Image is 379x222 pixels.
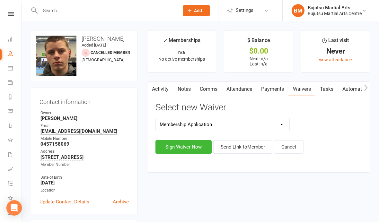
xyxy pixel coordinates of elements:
strong: n/a [178,50,185,55]
button: Cancel [274,140,304,154]
div: $0.00 [230,48,287,55]
i: ✓ [163,38,167,44]
div: Address [40,149,129,155]
a: Activity [147,82,173,97]
a: Attendance [222,82,257,97]
div: Memberships [163,36,200,48]
div: Owner [40,110,129,116]
div: BM [292,4,304,17]
strong: - [40,167,129,173]
div: Email [40,123,129,129]
h3: [PERSON_NAME] [36,36,132,42]
a: Tasks [315,82,338,97]
div: Bujutsu Martial Arts Centre [308,11,362,16]
a: Assessments [8,163,22,177]
span: No active memberships [158,56,205,62]
div: Location [40,187,129,193]
a: Comms [195,82,222,97]
span: Cancelled member [91,50,130,55]
div: Open Intercom Messenger [6,200,22,216]
strong: [DATE] [40,180,129,186]
p: Next: n/a Last: n/a [230,56,287,66]
img: image1754981669.png [36,36,76,76]
a: Update Contact Details [40,198,89,206]
div: Bujutsu Martial Arts [308,5,362,11]
a: Payments [8,76,22,90]
a: Dashboard [8,33,22,47]
span: [DEMOGRAPHIC_DATA] [82,57,124,62]
div: $ Balance [247,36,270,48]
h3: Select new Waiver [155,103,362,113]
span: Settings [236,3,253,18]
div: Never [307,48,364,55]
div: Date of Birth [40,175,129,181]
div: Last visit [322,36,349,48]
a: Payments [257,82,288,97]
input: Search... [38,6,174,15]
strong: [PERSON_NAME] [40,115,129,121]
time: Added [DATE] [82,43,106,47]
div: Member Number [40,162,129,168]
a: view attendance [319,57,352,62]
a: Reports [8,90,22,105]
button: Send Link toMember [213,140,272,154]
a: Archive [113,198,129,206]
a: What's New [8,192,22,206]
a: Automations [338,82,376,97]
button: Sign Waiver Now [155,140,212,154]
div: Mobile Number [40,136,129,142]
a: People [8,47,22,62]
span: Add [194,8,202,13]
button: Add [183,5,210,16]
a: Waivers [288,82,315,97]
a: Calendar [8,62,22,76]
h3: Contact information [40,96,129,105]
a: Notes [173,82,195,97]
